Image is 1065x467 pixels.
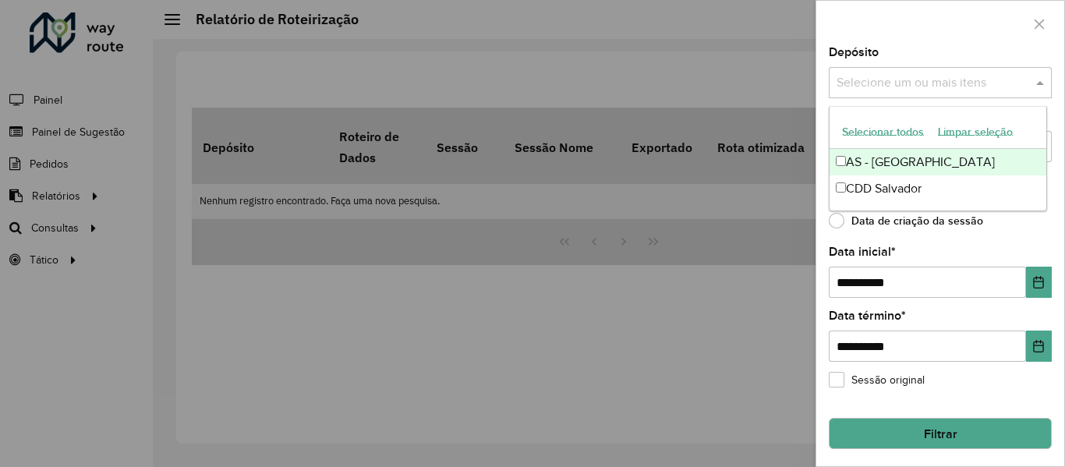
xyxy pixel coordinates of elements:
font: Data de criação da sessão [851,214,983,227]
button: Filtrar [829,418,1052,449]
font: Limpar seleção [938,126,1013,138]
button: Escolha a data [1026,267,1052,298]
button: Limpar seleção [931,119,1020,143]
button: Selecionar todos [835,119,931,143]
font: AS - [GEOGRAPHIC_DATA] [846,155,995,168]
font: Data término [829,309,901,322]
font: Selecionar todos [842,126,924,138]
font: Data inicial [829,245,891,258]
font: Sessão original [851,374,925,386]
button: Escolha a data [1026,331,1052,362]
ng-dropdown-panel: Lista de opções [829,106,1047,211]
font: Depósito [829,45,879,58]
font: Filtrar [924,427,957,440]
font: CDD Salvador [846,182,922,195]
